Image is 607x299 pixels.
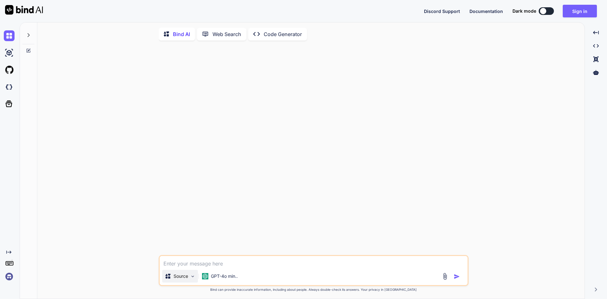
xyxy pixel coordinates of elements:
[173,30,190,38] p: Bind AI
[469,8,503,15] button: Documentation
[211,273,238,279] p: GPT-4o min..
[4,271,15,282] img: signin
[563,5,597,17] button: Sign in
[4,30,15,41] img: chat
[424,9,460,14] span: Discord Support
[159,287,469,292] p: Bind can provide inaccurate information, including about people. Always double-check its answers....
[454,273,460,280] img: icon
[441,273,449,280] img: attachment
[4,47,15,58] img: ai-studio
[4,65,15,75] img: githubLight
[202,273,208,279] img: GPT-4o mini
[424,8,460,15] button: Discord Support
[469,9,503,14] span: Documentation
[4,82,15,92] img: darkCloudIdeIcon
[512,8,536,14] span: Dark mode
[264,30,302,38] p: Code Generator
[190,274,195,279] img: Pick Models
[174,273,188,279] p: Source
[212,30,241,38] p: Web Search
[5,5,43,15] img: Bind AI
